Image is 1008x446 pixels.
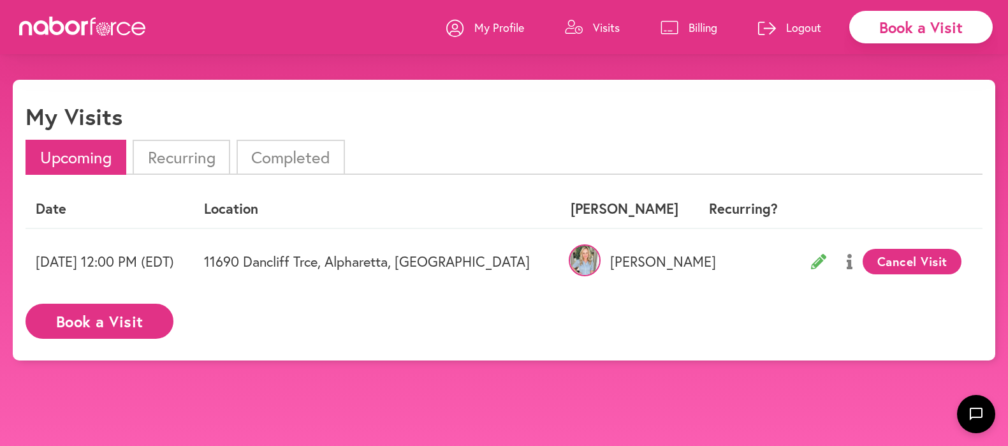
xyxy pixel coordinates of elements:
td: [DATE] 12:00 PM (EDT) [26,228,194,294]
a: Logout [758,8,821,47]
p: Visits [593,20,620,35]
p: My Profile [474,20,524,35]
th: Location [194,190,560,228]
a: Book a Visit [26,313,173,325]
li: Completed [237,140,345,175]
th: Recurring? [696,190,791,228]
a: Billing [661,8,717,47]
a: Visits [565,8,620,47]
img: nCJyD3pLQZaW2EYYJhxB [569,244,601,276]
p: Billing [689,20,717,35]
li: Upcoming [26,140,126,175]
th: Date [26,190,194,228]
p: Logout [786,20,821,35]
td: 11690 Dancliff Trce, Alpharetta, [GEOGRAPHIC_DATA] [194,228,560,294]
th: [PERSON_NAME] [560,190,696,228]
button: Cancel Visit [863,249,961,274]
h1: My Visits [26,103,122,130]
a: My Profile [446,8,524,47]
div: Book a Visit [849,11,993,43]
button: Book a Visit [26,304,173,339]
p: [PERSON_NAME] [571,253,686,270]
li: Recurring [133,140,230,175]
